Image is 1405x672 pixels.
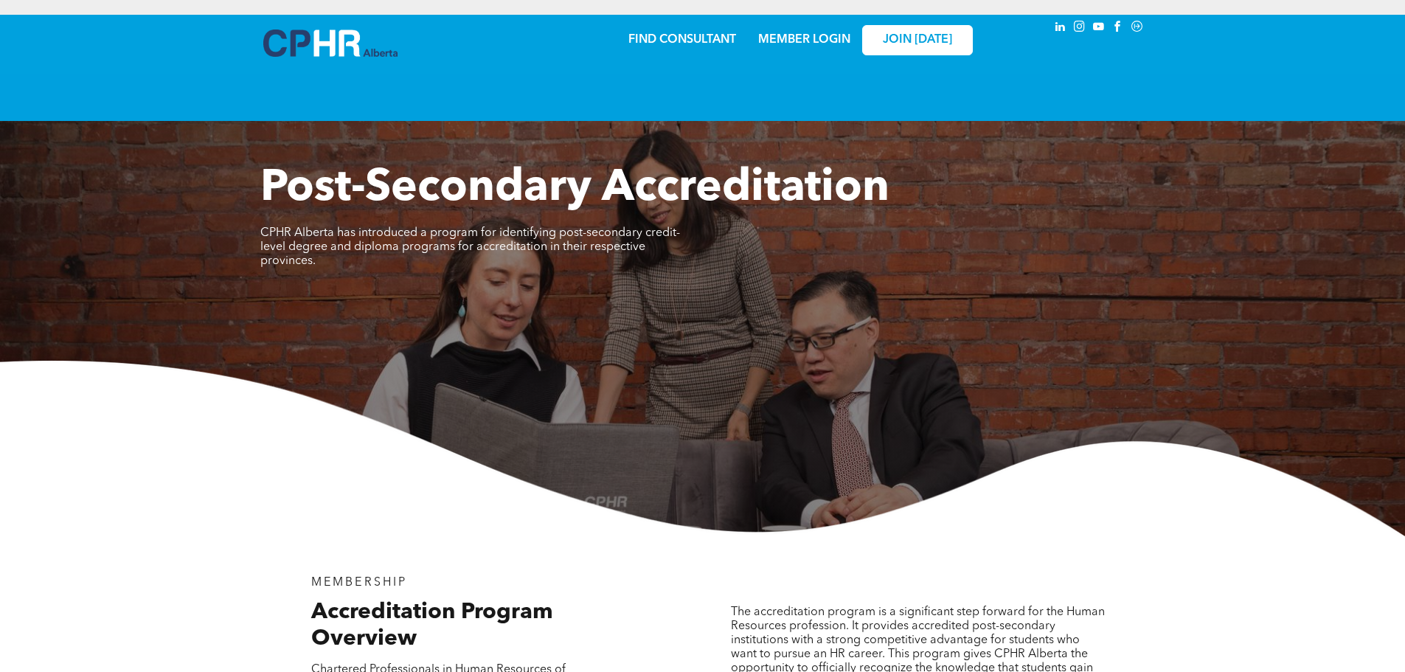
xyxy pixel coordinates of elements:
span: JOIN [DATE] [883,33,952,47]
a: JOIN [DATE] [862,25,973,55]
span: CPHR Alberta has introduced a program for identifying post-secondary credit-level degree and dipl... [260,227,680,267]
a: Social network [1129,18,1145,38]
a: facebook [1110,18,1126,38]
a: MEMBER LOGIN [758,34,850,46]
a: FIND CONSULTANT [628,34,736,46]
span: Post-Secondary Accreditation [260,167,889,211]
a: youtube [1091,18,1107,38]
a: linkedin [1052,18,1069,38]
img: A blue and white logo for cp alberta [263,30,398,57]
a: instagram [1072,18,1088,38]
span: MEMBERSHIP [311,577,408,589]
span: Accreditation Program Overview [311,601,553,650]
